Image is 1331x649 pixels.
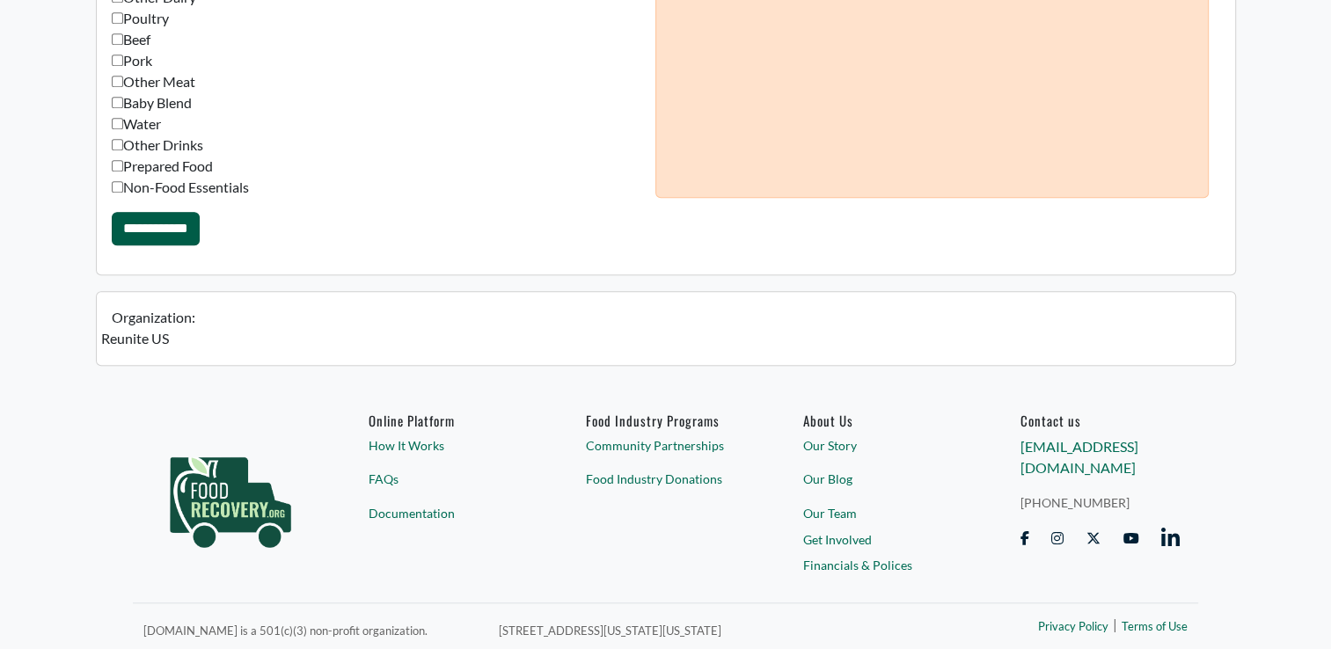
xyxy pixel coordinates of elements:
[369,504,529,522] a: Documentation
[1020,412,1180,428] h6: Contact us
[112,160,123,171] input: Prepared Food
[112,177,249,198] label: Non-Food Essentials
[803,436,963,455] a: Our Story
[112,8,169,29] label: Poultry
[803,504,963,522] a: Our Team
[112,12,123,24] input: Poultry
[112,139,123,150] input: Other Drinks
[1113,614,1117,635] span: |
[803,556,963,574] a: Financials & Polices
[112,181,123,193] input: Non-Food Essentials
[369,412,529,428] h6: Online Platform
[803,530,963,549] a: Get Involved
[369,470,529,488] a: FAQs
[112,97,123,108] input: Baby Blend
[112,118,123,129] input: Water
[369,436,529,455] a: How It Works
[112,113,161,135] label: Water
[499,618,921,639] p: [STREET_ADDRESS][US_STATE][US_STATE]
[112,55,123,66] input: Pork
[143,618,477,639] p: [DOMAIN_NAME] is a 501(c)(3) non-profit organization.
[1038,618,1108,636] a: Privacy Policy
[101,307,1209,349] div: Reunite US
[101,307,1209,328] label: Organization:
[112,156,213,177] label: Prepared Food
[586,436,746,455] a: Community Partnerships
[112,92,192,113] label: Baby Blend
[112,71,195,92] label: Other Meat
[586,412,746,428] h6: Food Industry Programs
[151,412,310,580] img: food_recovery_green_logo-76242d7a27de7ed26b67be613a865d9c9037ba317089b267e0515145e5e51427.png
[112,135,203,156] label: Other Drinks
[586,470,746,488] a: Food Industry Donations
[803,470,963,488] a: Our Blog
[112,76,123,87] input: Other Meat
[803,412,963,428] a: About Us
[112,50,152,71] label: Pork
[112,33,123,45] input: Beef
[1020,438,1137,476] a: [EMAIL_ADDRESS][DOMAIN_NAME]
[1020,493,1180,512] a: [PHONE_NUMBER]
[1122,618,1188,636] a: Terms of Use
[112,29,150,50] label: Beef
